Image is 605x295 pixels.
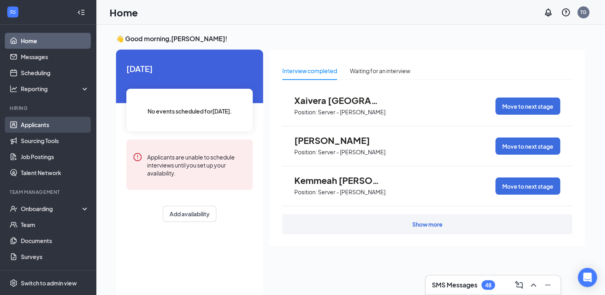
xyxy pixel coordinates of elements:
[294,148,317,156] p: Position:
[77,8,85,16] svg: Collapse
[294,175,382,185] span: Kemmeah [PERSON_NAME]
[9,8,17,16] svg: WorkstreamLogo
[116,34,585,43] h3: 👋 Good morning, [PERSON_NAME] !
[133,152,142,162] svg: Error
[529,280,538,290] svg: ChevronUp
[21,49,89,65] a: Messages
[513,279,525,291] button: ComposeMessage
[294,95,382,106] span: Xaivera [GEOGRAPHIC_DATA]
[543,280,553,290] svg: Minimize
[580,9,587,16] div: TG
[578,268,597,287] div: Open Intercom Messenger
[514,280,524,290] svg: ComposeMessage
[21,33,89,49] a: Home
[527,279,540,291] button: ChevronUp
[294,108,317,116] p: Position:
[495,98,560,115] button: Move to next stage
[318,148,385,156] p: Server - [PERSON_NAME]
[432,281,477,289] h3: SMS Messages
[318,108,385,116] p: Server - [PERSON_NAME]
[294,188,317,196] p: Position:
[21,149,89,165] a: Job Postings
[541,279,554,291] button: Minimize
[10,85,18,93] svg: Analysis
[495,177,560,195] button: Move to next stage
[21,233,89,249] a: Documents
[147,152,246,177] div: Applicants are unable to schedule interviews until you set up your availability.
[21,205,82,213] div: Onboarding
[148,107,232,116] span: No events scheduled for [DATE] .
[350,66,410,75] div: Waiting for an interview
[10,279,18,287] svg: Settings
[21,249,89,265] a: Surveys
[318,188,385,196] p: Server - [PERSON_NAME]
[21,133,89,149] a: Sourcing Tools
[163,206,216,222] button: Add availability
[21,117,89,133] a: Applicants
[110,6,138,19] h1: Home
[561,8,571,17] svg: QuestionInfo
[294,135,382,146] span: [PERSON_NAME]
[10,189,88,195] div: Team Management
[21,85,90,93] div: Reporting
[21,279,77,287] div: Switch to admin view
[10,105,88,112] div: Hiring
[543,8,553,17] svg: Notifications
[412,220,443,228] div: Show more
[126,62,253,75] span: [DATE]
[495,138,560,155] button: Move to next stage
[21,165,89,181] a: Talent Network
[485,282,491,289] div: 48
[10,205,18,213] svg: UserCheck
[21,65,89,81] a: Scheduling
[21,217,89,233] a: Team
[282,66,337,75] div: Interview completed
